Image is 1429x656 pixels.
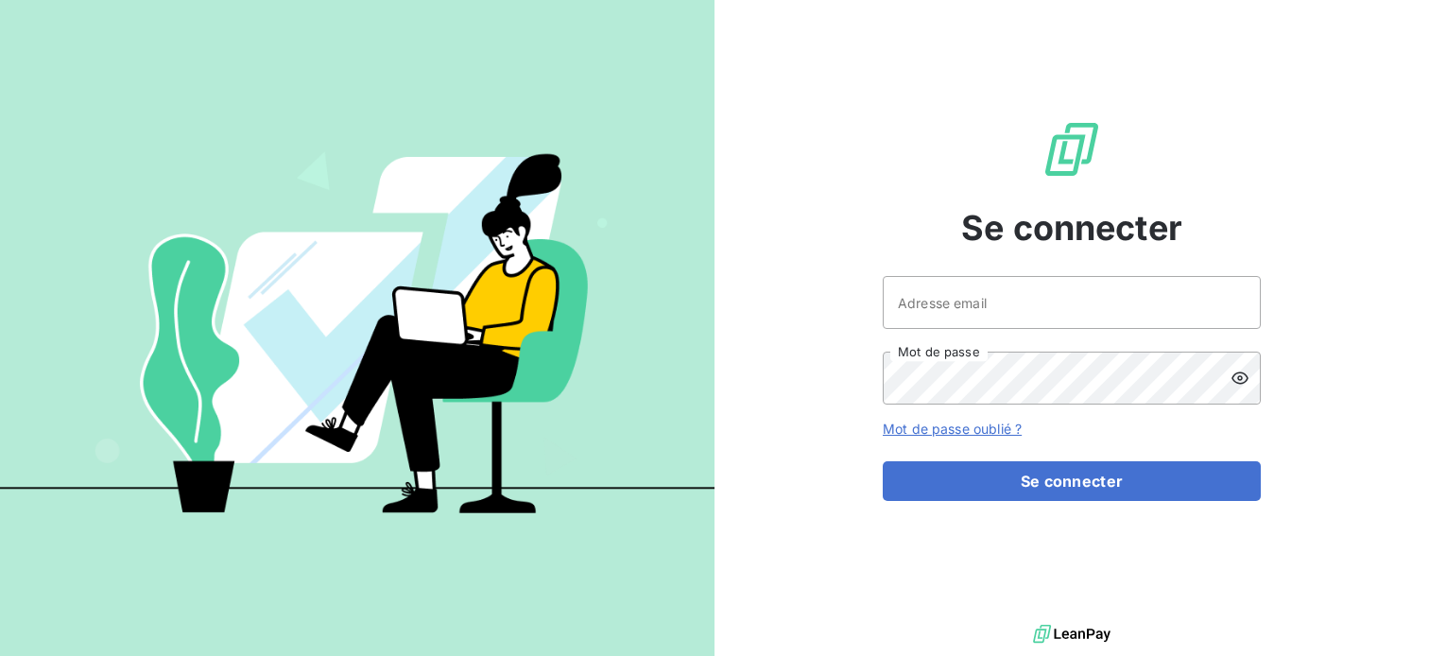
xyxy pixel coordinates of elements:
[961,202,1182,253] span: Se connecter
[883,461,1261,501] button: Se connecter
[883,276,1261,329] input: placeholder
[1042,119,1102,180] img: Logo LeanPay
[883,421,1022,437] a: Mot de passe oublié ?
[1033,620,1110,648] img: logo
